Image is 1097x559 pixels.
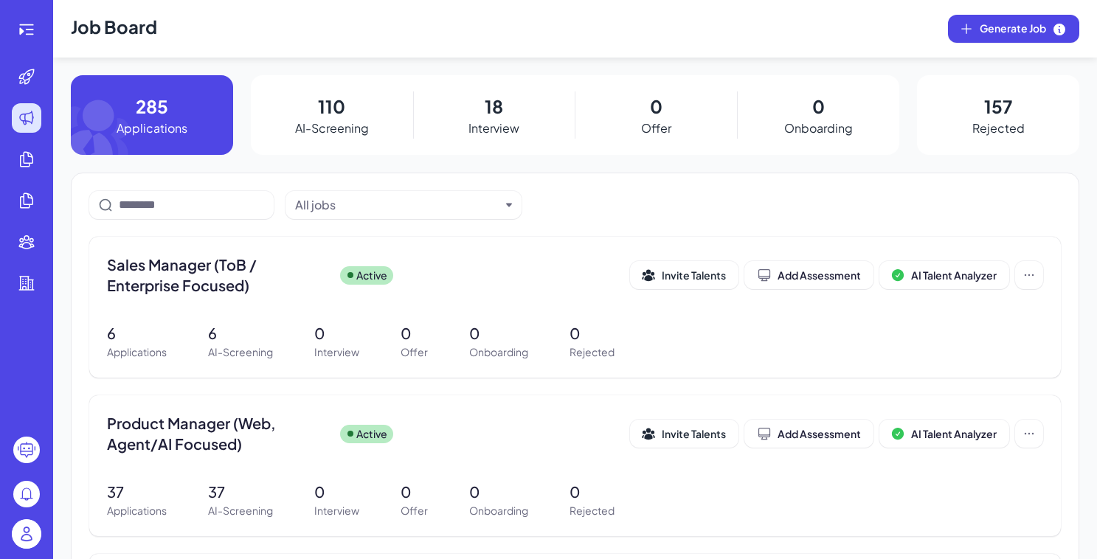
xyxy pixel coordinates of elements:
div: Add Assessment [757,268,861,282]
span: Generate Job [980,21,1067,37]
p: 110 [318,93,345,119]
button: AI Talent Analyzer [879,261,1009,289]
p: 0 [469,481,528,503]
span: Invite Talents [662,427,726,440]
p: Interview [314,344,359,360]
div: Add Assessment [757,426,861,441]
button: Invite Talents [630,261,738,289]
p: 0 [812,93,825,119]
p: 0 [469,322,528,344]
p: Rejected [570,344,615,360]
p: Interview [468,119,519,137]
button: Add Assessment [744,420,873,448]
p: Rejected [972,119,1025,137]
p: Rejected [570,503,615,518]
p: Onboarding [469,344,528,360]
p: 6 [208,322,273,344]
p: 0 [401,481,428,503]
p: AI-Screening [208,503,273,518]
p: 37 [107,481,167,503]
p: Offer [401,503,428,518]
button: Invite Talents [630,420,738,448]
span: Sales Manager (ToB / Enterprise Focused) [107,254,328,296]
p: 0 [314,481,359,503]
span: Invite Talents [662,268,726,282]
span: AI Talent Analyzer [911,427,997,440]
p: Applications [107,503,167,518]
p: 0 [401,322,428,344]
button: Add Assessment [744,261,873,289]
button: All jobs [295,196,500,214]
p: 37 [208,481,273,503]
p: Offer [401,344,428,360]
img: user_logo.png [12,519,41,549]
p: Offer [641,119,671,137]
p: AI-Screening [295,119,369,137]
p: 6 [107,322,167,344]
p: Interview [314,503,359,518]
p: Onboarding [784,119,853,137]
p: Onboarding [469,503,528,518]
p: 0 [570,481,615,503]
p: 0 [314,322,359,344]
p: Active [356,426,387,442]
button: Generate Job [948,15,1079,43]
div: All jobs [295,196,336,214]
p: Applications [107,344,167,360]
p: 0 [650,93,662,119]
p: Active [356,268,387,283]
button: AI Talent Analyzer [879,420,1009,448]
span: AI Talent Analyzer [911,268,997,282]
p: 0 [570,322,615,344]
span: Product Manager (Web, Agent/AI Focused) [107,413,328,454]
p: AI-Screening [208,344,273,360]
p: 157 [984,93,1012,119]
p: 18 [485,93,503,119]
